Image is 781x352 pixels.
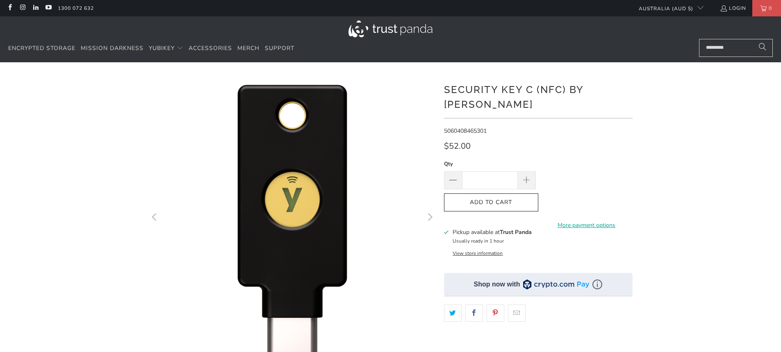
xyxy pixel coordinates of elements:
[444,81,633,112] h1: Security Key C (NFC) by [PERSON_NAME]
[81,39,143,58] a: Mission Darkness
[265,39,294,58] a: Support
[699,39,773,57] input: Search...
[149,44,175,52] span: YubiKey
[541,221,633,230] a: More payment options
[8,44,75,52] span: Encrypted Storage
[6,5,13,11] a: Trust Panda Australia on Facebook
[453,238,504,244] small: Usually ready in 1 hour
[487,304,504,322] a: Share this on Pinterest
[453,228,532,236] h3: Pickup available at
[149,39,183,58] summary: YubiKey
[19,5,26,11] a: Trust Panda Australia on Instagram
[720,4,746,13] a: Login
[453,250,503,257] button: View store information
[453,199,530,206] span: Add to Cart
[752,39,773,57] button: Search
[465,304,483,322] a: Share this on Facebook
[189,44,232,52] span: Accessories
[474,280,520,289] div: Shop now with
[265,44,294,52] span: Support
[444,193,538,212] button: Add to Cart
[189,39,232,58] a: Accessories
[237,39,260,58] a: Merch
[32,5,39,11] a: Trust Panda Australia on LinkedIn
[45,5,52,11] a: Trust Panda Australia on YouTube
[8,39,294,58] nav: Translation missing: en.navigation.header.main_nav
[508,304,526,322] a: Email this to a friend
[237,44,260,52] span: Merch
[444,127,487,135] span: 5060408465301
[444,159,536,168] label: Qty
[500,228,532,236] b: Trust Panda
[348,20,433,37] img: Trust Panda Australia
[58,4,94,13] a: 1300 072 632
[444,141,471,152] span: $52.00
[81,44,143,52] span: Mission Darkness
[444,304,462,322] a: Share this on Twitter
[8,39,75,58] a: Encrypted Storage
